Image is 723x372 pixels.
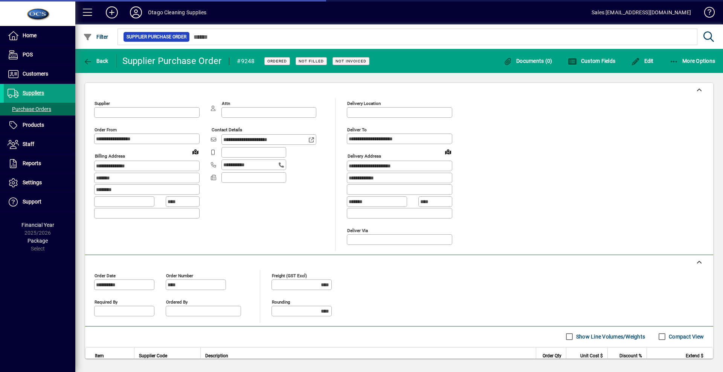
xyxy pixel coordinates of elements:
span: Financial Year [21,222,54,228]
span: Purchase Orders [8,106,51,112]
span: Extend $ [686,352,703,360]
a: Purchase Orders [4,103,75,115]
span: Supplier Purchase Order [127,33,186,41]
a: Settings [4,173,75,192]
span: Package [27,238,48,244]
label: Show Line Volumes/Weights [575,333,645,340]
span: Custom Fields [568,58,615,64]
mat-label: Supplier [95,101,110,106]
mat-label: Delivery Location [347,101,381,106]
span: Order Qty [543,352,561,360]
span: Supplier Code [139,352,167,360]
span: Products [23,122,44,128]
mat-label: Rounding [272,299,290,304]
span: Item [95,352,104,360]
mat-label: Order date [95,273,116,278]
span: Filter [83,34,108,40]
a: View on map [442,146,454,158]
mat-label: Freight (GST excl) [272,273,307,278]
span: Edit [631,58,654,64]
span: Not Filled [299,59,324,64]
span: Settings [23,179,42,185]
button: More Options [668,54,717,68]
a: View on map [189,146,201,158]
span: Reports [23,160,41,166]
mat-label: Deliver via [347,228,368,233]
a: Support [4,193,75,211]
mat-label: Required by [95,299,117,304]
span: Documents (0) [503,58,552,64]
span: Not Invoiced [336,59,366,64]
span: POS [23,52,33,58]
a: POS [4,46,75,64]
mat-label: Deliver To [347,127,367,132]
button: Documents (0) [502,54,554,68]
span: More Options [670,58,715,64]
mat-label: Order from [95,127,117,132]
span: Back [83,58,108,64]
span: Unit Cost $ [580,352,603,360]
app-page-header-button: Back [75,54,117,68]
span: Discount % [619,352,642,360]
span: Suppliers [23,90,44,96]
button: Profile [124,6,148,19]
mat-label: Attn [222,101,230,106]
div: Otago Cleaning Supplies [148,6,206,18]
a: Products [4,116,75,135]
span: Customers [23,71,48,77]
button: Filter [81,30,110,44]
div: Sales [EMAIL_ADDRESS][DOMAIN_NAME] [592,6,691,18]
span: Support [23,199,41,205]
div: #9248 [237,55,255,67]
a: Home [4,26,75,45]
span: Staff [23,141,34,147]
a: Customers [4,65,75,84]
mat-label: Ordered by [166,299,188,304]
a: Staff [4,135,75,154]
mat-label: Order number [166,273,193,278]
button: Back [81,54,110,68]
a: Knowledge Base [699,2,714,26]
button: Edit [629,54,656,68]
a: Reports [4,154,75,173]
button: Custom Fields [566,54,617,68]
button: Add [100,6,124,19]
span: Home [23,32,37,38]
div: Supplier Purchase Order [122,55,222,67]
span: Description [205,352,228,360]
label: Compact View [667,333,704,340]
span: Ordered [267,59,287,64]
